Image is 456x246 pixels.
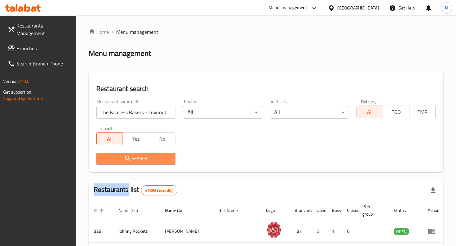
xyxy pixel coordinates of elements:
[386,108,407,117] span: TGO
[3,56,76,71] a: Search Branch Phone
[165,207,192,214] span: Name (Ar)
[337,4,379,11] div: [GEOGRAPHIC_DATA]
[141,188,177,194] span: 41892 record(s)
[89,220,113,243] td: 328
[3,41,76,56] a: Branches
[89,48,151,58] h2: Menu management
[261,201,289,220] th: Logo
[96,132,123,145] button: All
[96,84,436,94] h2: Restaurant search
[16,45,71,52] span: Branches
[357,106,383,118] button: All
[412,108,433,117] span: TMP
[312,201,327,220] th: Open
[125,134,147,144] span: Yes
[20,77,29,85] span: 1.0.0
[123,132,149,145] button: Yes
[289,201,312,220] th: Branches
[361,99,377,104] label: Delivery
[96,106,175,119] input: Search for restaurant name or ID..
[383,106,409,118] button: TGO
[342,201,357,220] th: Closed
[101,155,170,163] span: Search
[183,106,262,119] div: All
[141,185,177,195] div: Total records count
[327,220,342,243] td: 1
[269,4,307,12] div: Menu-management
[428,227,440,235] div: Menu
[426,183,441,198] div: Export file
[101,126,112,131] label: Upsell
[118,207,146,214] span: Name (En)
[3,88,32,96] span: Get support on:
[423,201,445,220] th: Action
[16,22,71,37] span: Restaurants Management
[116,28,158,36] span: Menu management
[409,106,436,118] button: TMP
[289,220,312,243] td: 37
[113,220,160,243] td: Johnny Rockets
[94,207,106,214] span: ID
[394,228,409,235] span: OPEN
[152,134,173,144] span: No
[94,185,177,195] h2: Restaurants list
[3,18,76,41] a: Restaurants Management
[394,207,414,214] span: Status
[96,153,175,164] button: Search
[445,4,448,11] span: N
[342,220,357,243] td: 0
[327,201,342,220] th: Busy
[312,220,327,243] td: 0
[149,132,175,145] button: No
[270,106,349,119] div: All
[99,134,120,144] span: All
[89,28,109,36] a: Home
[362,203,381,218] span: POS group
[359,108,381,117] span: All
[160,220,213,243] td: [PERSON_NAME]
[3,94,43,102] a: Support.OpsPlatform
[89,28,443,36] nav: breadcrumb
[16,60,71,67] span: Search Branch Phone
[266,222,282,238] img: Johnny Rockets
[3,77,19,85] span: Version:
[218,207,246,214] span: Ref. Name
[111,28,114,36] li: /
